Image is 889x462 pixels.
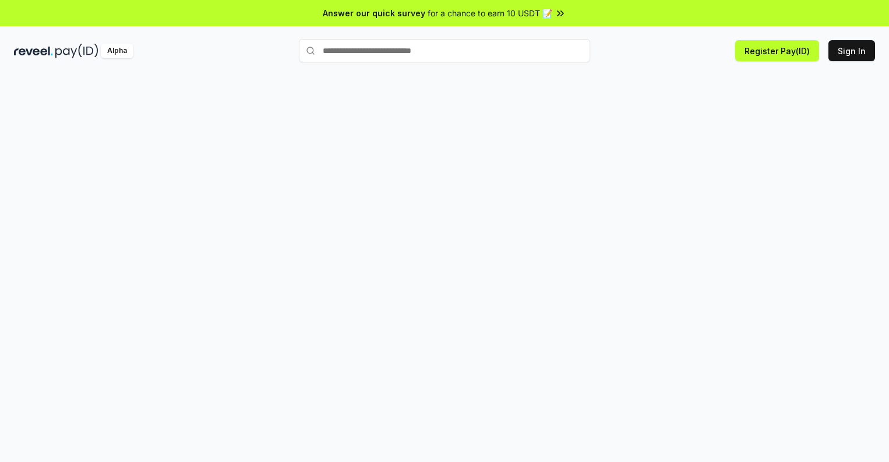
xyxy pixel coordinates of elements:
[735,40,819,61] button: Register Pay(ID)
[428,7,552,19] span: for a chance to earn 10 USDT 📝
[828,40,875,61] button: Sign In
[55,44,98,58] img: pay_id
[14,44,53,58] img: reveel_dark
[101,44,133,58] div: Alpha
[323,7,425,19] span: Answer our quick survey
